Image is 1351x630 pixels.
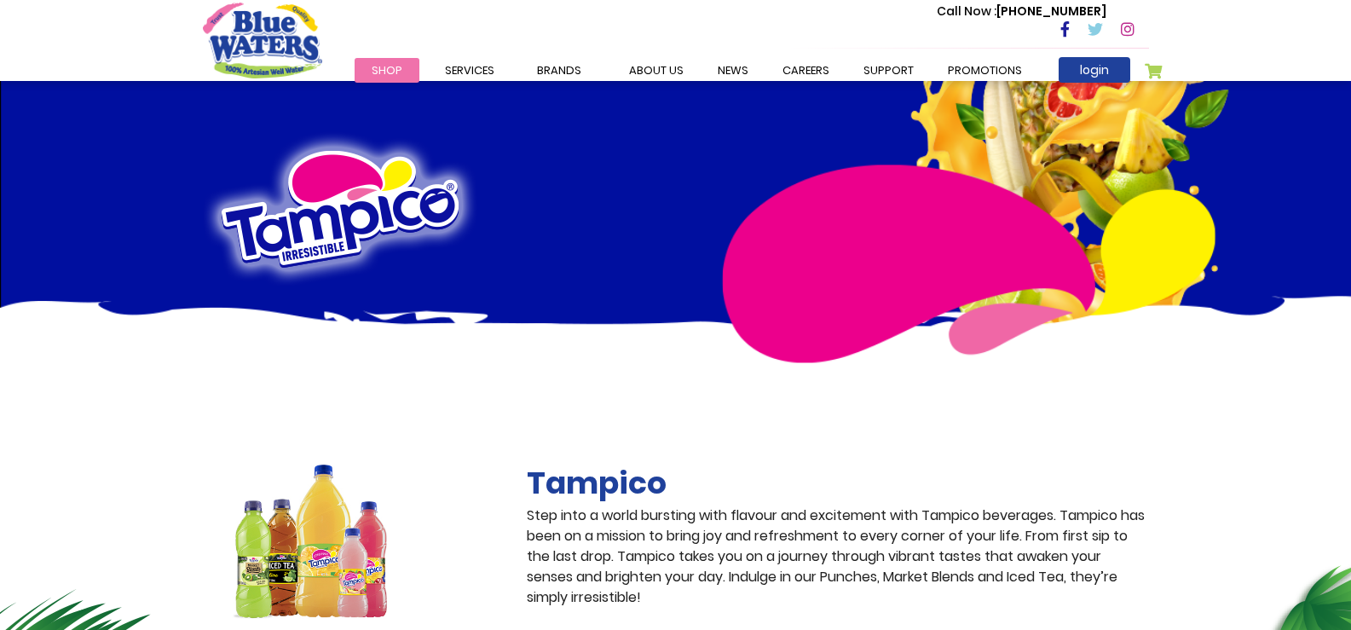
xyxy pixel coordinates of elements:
a: login [1059,57,1130,83]
span: Shop [372,62,402,78]
span: Services [445,62,494,78]
a: store logo [203,3,322,78]
span: Brands [537,62,581,78]
p: [PHONE_NUMBER] [937,3,1106,20]
a: Promotions [931,58,1039,83]
a: support [846,58,931,83]
p: Step into a world bursting with flavour and excitement with Tampico beverages. Tampico has been o... [527,506,1149,608]
a: News [701,58,765,83]
h2: Tampico [527,465,1149,501]
a: careers [765,58,846,83]
span: Call Now : [937,3,996,20]
a: about us [612,58,701,83]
